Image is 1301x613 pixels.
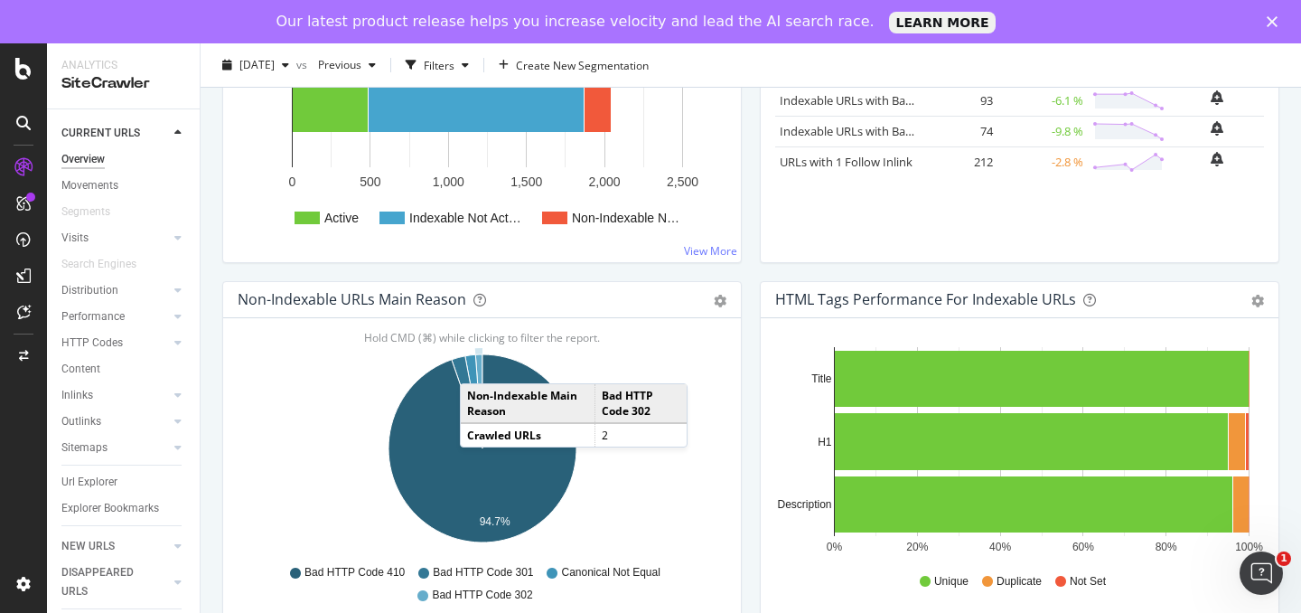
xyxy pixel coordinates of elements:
[61,412,101,431] div: Outlinks
[684,243,737,259] a: View More
[780,154,913,170] a: URLs with 1 Follow Inlink
[667,174,698,189] text: 2,500
[997,146,1088,177] td: -2.8 %
[61,537,115,556] div: NEW URLS
[61,124,169,143] a: CURRENT URLS
[889,12,997,33] a: LEARN MORE
[61,150,105,169] div: Overview
[61,73,185,94] div: SiteCrawler
[61,203,128,222] a: Segments
[1235,541,1263,553] text: 100%
[61,255,136,274] div: Search Engines
[433,565,533,580] span: Bad HTTP Code 301
[1240,552,1283,595] iframe: Intercom live chat
[1072,541,1094,553] text: 60%
[61,124,140,143] div: CURRENT URLS
[239,57,275,72] span: 2025 Aug. 27th
[61,439,108,457] div: Sitemaps
[594,384,687,423] td: Bad HTTP Code 302
[409,211,521,225] text: Indexable Not Act…
[775,290,1076,308] div: HTML Tags Performance for Indexable URLs
[61,537,169,556] a: NEW URLS
[61,412,169,431] a: Outlinks
[925,85,997,116] td: 93
[818,436,832,448] text: H1
[61,150,187,169] a: Overview
[61,360,187,379] a: Content
[827,541,843,553] text: 0%
[424,57,454,72] div: Filters
[491,51,656,80] button: Create New Segmentation
[433,174,464,189] text: 1,000
[516,57,649,72] span: Create New Segmentation
[324,211,359,225] text: Active
[61,499,159,518] div: Explorer Bookmarks
[296,57,311,72] span: vs
[61,473,187,492] a: Url Explorer
[61,58,185,73] div: Analytics
[61,176,187,195] a: Movements
[61,473,117,492] div: Url Explorer
[215,51,296,80] button: [DATE]
[461,423,594,447] td: Crawled URLs
[61,563,169,601] a: DISAPPEARED URLS
[61,386,93,405] div: Inlinks
[432,588,532,603] span: Bad HTTP Code 302
[480,515,510,528] text: 94.7%
[61,439,169,457] a: Sitemaps
[311,57,361,72] span: Previous
[510,174,542,189] text: 1,500
[61,203,110,222] div: Segments
[61,307,169,326] a: Performance
[925,116,997,146] td: 74
[1251,295,1264,307] div: gear
[61,563,153,601] div: DISAPPEARED URLS
[997,574,1042,589] span: Duplicate
[61,255,154,274] a: Search Engines
[276,13,875,31] div: Our latest product release helps you increase velocity and lead the AI search race.
[1211,152,1223,166] div: bell-plus
[775,347,1264,557] svg: A chart.
[304,565,405,580] span: Bad HTTP Code 410
[925,146,997,177] td: 212
[61,334,169,353] a: HTTP Codes
[61,229,89,248] div: Visits
[61,281,169,300] a: Distribution
[1211,121,1223,136] div: bell-plus
[811,373,832,385] text: Title
[594,423,687,447] td: 2
[238,347,726,557] svg: A chart.
[1267,16,1285,27] div: Fermer
[61,176,118,195] div: Movements
[934,574,969,589] span: Unique
[780,92,931,108] a: Indexable URLs with Bad H1
[997,116,1088,146] td: -9.8 %
[61,386,169,405] a: Inlinks
[1277,552,1291,566] span: 1
[589,174,621,189] text: 2,000
[572,211,679,225] text: Non-Indexable N…
[989,541,1011,553] text: 40%
[1070,574,1106,589] span: Not Set
[906,541,928,553] text: 20%
[311,51,383,80] button: Previous
[714,295,726,307] div: gear
[61,229,169,248] a: Visits
[61,307,125,326] div: Performance
[238,290,466,308] div: Non-Indexable URLs Main Reason
[461,384,594,423] td: Non-Indexable Main Reason
[61,360,100,379] div: Content
[561,565,660,580] span: Canonical Not Equal
[398,51,476,80] button: Filters
[289,174,296,189] text: 0
[360,174,381,189] text: 500
[61,499,187,518] a: Explorer Bookmarks
[1211,90,1223,105] div: bell-plus
[997,85,1088,116] td: -6.1 %
[61,281,118,300] div: Distribution
[61,334,123,353] div: HTTP Codes
[777,498,831,511] text: Description
[1156,541,1177,553] text: 80%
